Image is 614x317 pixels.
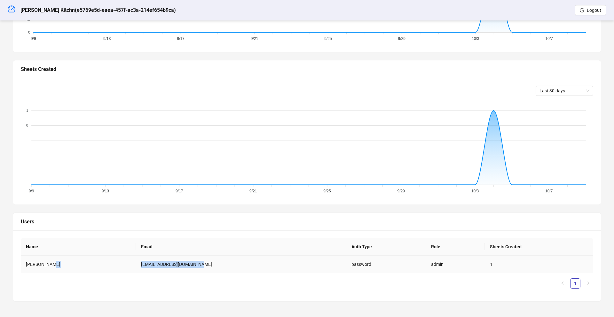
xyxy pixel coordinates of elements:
th: Role [426,238,485,256]
tspan: 9/21 [249,189,257,193]
div: Sheets Created [21,65,593,73]
tspan: 9/29 [398,189,405,193]
tspan: 10/3 [471,189,479,193]
button: Logout [575,5,606,15]
tspan: 9/17 [176,189,183,193]
span: logout [580,8,584,12]
th: Sheets Created [485,238,593,256]
div: Users [21,218,593,226]
tspan: 9/25 [324,36,332,41]
tspan: 0 [28,30,30,34]
tspan: 1 [26,109,28,112]
td: [PERSON_NAME] [21,256,136,273]
td: 1 [485,256,593,273]
tspan: 10/7 [545,189,553,193]
li: Next Page [583,278,593,289]
tspan: 9/21 [251,36,258,41]
li: 1 [570,278,580,289]
tspan: 10/3 [472,36,479,41]
span: Logout [587,8,601,13]
tspan: 9/25 [323,189,331,193]
td: password [346,256,426,273]
tspan: 9/29 [398,36,406,41]
tspan: 10/7 [545,36,553,41]
tspan: 9/9 [29,189,34,193]
h5: [PERSON_NAME] Kitchn ( e5769e5d-eaea-457f-ac3a-214ef654b9ca ) [20,6,176,14]
button: right [583,278,593,289]
tspan: 9/13 [102,189,109,193]
span: dashboard [8,5,15,13]
td: admin [426,256,485,273]
td: [EMAIL_ADDRESS][DOMAIN_NAME] [136,256,346,273]
li: Previous Page [557,278,568,289]
th: Name [21,238,136,256]
span: Last 30 days [539,86,589,96]
span: right [586,281,590,285]
tspan: 0 [26,123,28,127]
tspan: 9/17 [177,36,185,41]
button: left [557,278,568,289]
span: left [561,281,564,285]
tspan: 9/9 [31,36,36,41]
th: Auth Type [346,238,426,256]
a: 1 [571,279,580,288]
tspan: 10 [26,18,30,22]
th: Email [136,238,346,256]
tspan: 9/13 [103,36,111,41]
